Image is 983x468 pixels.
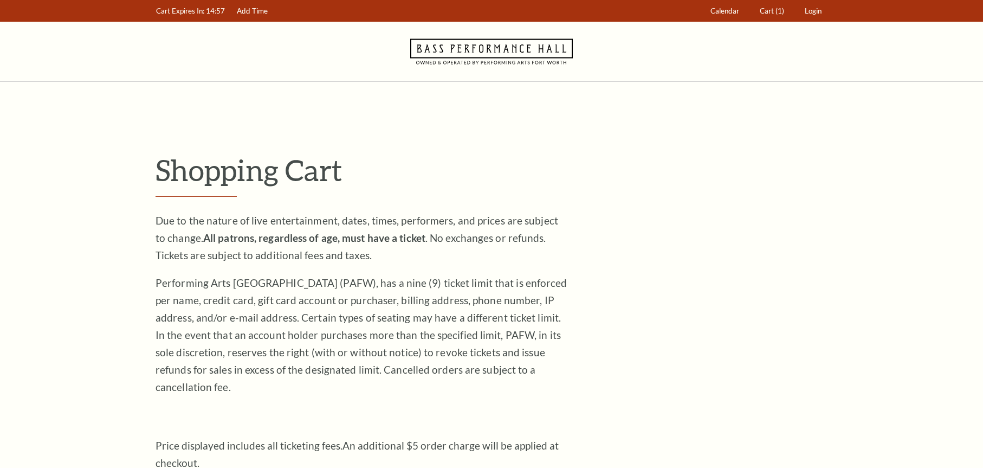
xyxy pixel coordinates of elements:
[232,1,273,22] a: Add Time
[710,7,739,15] span: Calendar
[775,7,784,15] span: (1)
[206,7,225,15] span: 14:57
[156,152,827,188] p: Shopping Cart
[203,232,425,244] strong: All patrons, regardless of age, must have a ticket
[706,1,745,22] a: Calendar
[805,7,822,15] span: Login
[755,1,790,22] a: Cart (1)
[156,7,204,15] span: Cart Expires In:
[156,274,567,396] p: Performing Arts [GEOGRAPHIC_DATA] (PAFW), has a nine (9) ticket limit that is enforced per name, ...
[800,1,827,22] a: Login
[760,7,774,15] span: Cart
[156,214,558,261] span: Due to the nature of live entertainment, dates, times, performers, and prices are subject to chan...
